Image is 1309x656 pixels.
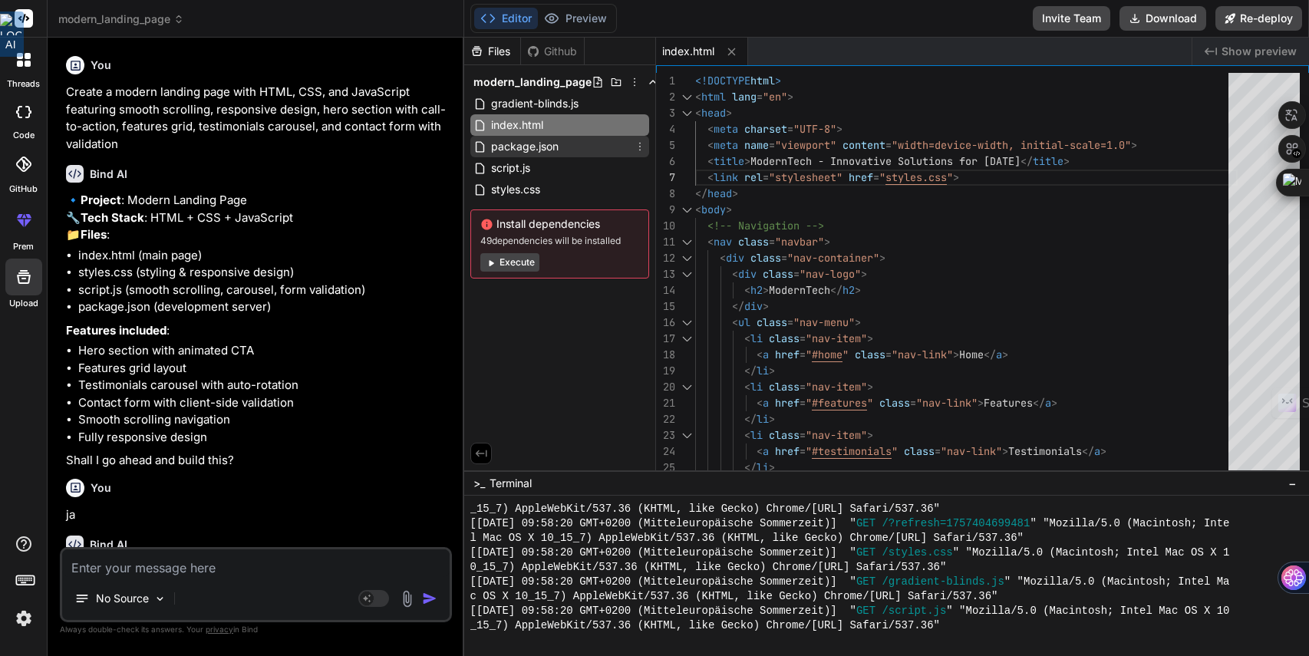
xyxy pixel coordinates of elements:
[800,444,806,458] span: =
[947,170,953,184] span: "
[885,138,892,152] span: =
[882,575,1004,589] span: /gradient-blinds.js
[490,476,532,491] span: Terminal
[677,89,697,105] div: Click to collapse the range.
[474,8,538,29] button: Editor
[769,460,775,474] span: >
[856,546,875,560] span: GET
[656,460,675,476] div: 25
[656,315,675,331] div: 16
[856,516,875,531] span: GET
[806,348,812,361] span: "
[656,298,675,315] div: 15
[750,154,1020,168] span: ModernTech - Innovative Solutions for [DATE]
[656,427,675,443] div: 23
[677,315,697,331] div: Click to collapse the range.
[812,348,842,361] span: #home
[953,348,959,361] span: >
[953,546,1230,560] span: " "Mozilla/5.0 (Macintosh; Intel Mac OS X 1
[1082,444,1094,458] span: </
[656,105,675,121] div: 3
[662,44,714,59] span: index.html
[763,170,769,184] span: =
[490,180,542,199] span: styles.css
[836,122,842,136] span: >
[1002,444,1008,458] span: >
[656,153,675,170] div: 6
[1045,396,1051,410] span: a
[78,394,449,412] li: Contact form with client-side validation
[677,105,697,121] div: Click to collapse the range.
[78,342,449,360] li: Hero section with animated CTA
[787,90,793,104] span: >
[1119,6,1206,31] button: Download
[855,283,861,297] span: >
[769,364,775,377] span: >
[11,605,37,631] img: settings
[66,84,449,153] p: Create a modern landing page with HTML, CSS, and JavaScript featuring smooth scrolling, responsiv...
[714,154,744,168] span: title
[473,476,485,491] span: >_
[879,170,885,184] span: "
[775,138,836,152] span: "viewport"
[763,267,793,281] span: class
[1004,575,1230,589] span: " "Mozilla/5.0 (Macintosh; Intel Ma
[757,315,787,329] span: class
[714,122,738,136] span: meta
[470,546,856,560] span: [[DATE] 09:58:20 GMT+0200 (Mitteleuropäische Sommerzeit)] "
[707,138,714,152] span: <
[538,8,613,29] button: Preview
[978,396,984,410] span: >
[707,122,714,136] span: <
[757,90,763,104] span: =
[78,282,449,299] li: script.js (smooth scrolling, carousel, form validation)
[806,428,867,442] span: "nav-item"
[480,216,639,232] span: Install dependencies
[1033,6,1110,31] button: Invite Team
[656,395,675,411] div: 21
[656,73,675,89] div: 1
[941,444,1002,458] span: "nav-link"
[656,137,675,153] div: 5
[806,396,812,410] span: "
[769,283,830,297] span: ModernTech
[750,283,763,297] span: h2
[757,348,763,361] span: <
[1063,154,1070,168] span: >
[916,396,978,410] span: "nav-link"
[66,452,449,470] p: Shall I go ahead and build this?
[490,159,532,177] span: script.js
[677,250,697,266] div: Click to collapse the range.
[695,106,701,120] span: <
[521,44,584,59] div: Github
[732,267,738,281] span: <
[892,138,1131,152] span: "width=device-width, initial-scale=1.0"
[1288,476,1297,491] span: −
[904,444,935,458] span: class
[7,77,40,91] label: threads
[812,396,867,410] span: #features
[1002,348,1008,361] span: >
[744,283,750,297] span: <
[9,297,38,310] label: Upload
[744,412,757,426] span: </
[732,186,738,200] span: >
[787,251,879,265] span: "nav-container"
[470,502,940,516] span: _15_7) AppleWebKit/537.36 (KHTML, like Gecko) Chrome/[URL] Safari/537.36"
[720,251,726,265] span: <
[763,396,769,410] span: a
[946,604,1229,618] span: " "Mozilla/5.0 (Macintosh; Intel Mac OS X 10
[793,315,855,329] span: "nav-menu"
[91,58,111,73] h6: You
[677,234,697,250] div: Click to collapse the range.
[769,412,775,426] span: >
[153,592,167,605] img: Pick Models
[744,154,750,168] span: >
[464,44,520,59] div: Files
[656,331,675,347] div: 17
[490,116,545,134] span: index.html
[206,625,233,634] span: privacy
[78,429,449,447] li: Fully responsive design
[1033,396,1045,410] span: </
[806,380,867,394] span: "nav-item"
